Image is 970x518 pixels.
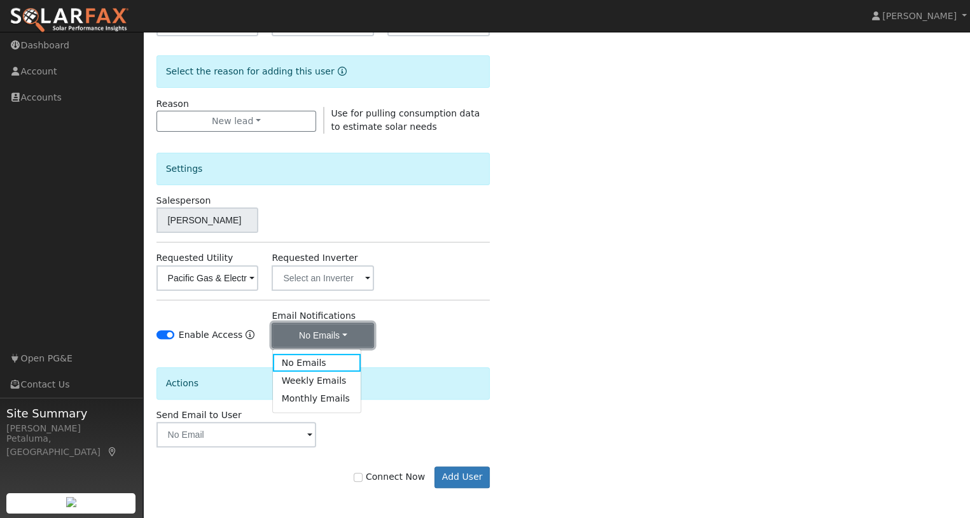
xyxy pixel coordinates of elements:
input: Select a User [156,207,259,233]
button: Add User [434,466,490,488]
button: No Emails [272,323,374,348]
input: Select an Inverter [272,265,374,291]
span: Site Summary [6,405,136,422]
a: Weekly Emails [273,372,361,389]
button: New lead [156,111,317,132]
label: Requested Inverter [272,251,357,265]
input: Connect Now [354,473,363,482]
input: Select a Utility [156,265,259,291]
a: Reason for new user [335,66,347,76]
img: SolarFax [10,7,129,34]
label: Enable Access [179,328,243,342]
div: Actions [156,367,490,400]
input: No Email [156,422,317,447]
span: Use for pulling consumption data to estimate solar needs [331,108,480,132]
a: Map [107,447,118,457]
span: [PERSON_NAME] [882,11,957,21]
img: retrieve [66,497,76,507]
label: Reason [156,97,189,111]
a: Enable Access [246,328,254,348]
label: Email Notifications [272,309,356,323]
label: Send Email to User [156,409,242,422]
div: [PERSON_NAME] [6,422,136,435]
label: Requested Utility [156,251,233,265]
div: Select the reason for adding this user [156,55,490,88]
label: Connect Now [354,470,425,484]
div: Petaluma, [GEOGRAPHIC_DATA] [6,432,136,459]
a: No Emails [273,354,361,372]
a: Monthly Emails [273,390,361,408]
div: Settings [156,153,490,185]
label: Salesperson [156,194,211,207]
